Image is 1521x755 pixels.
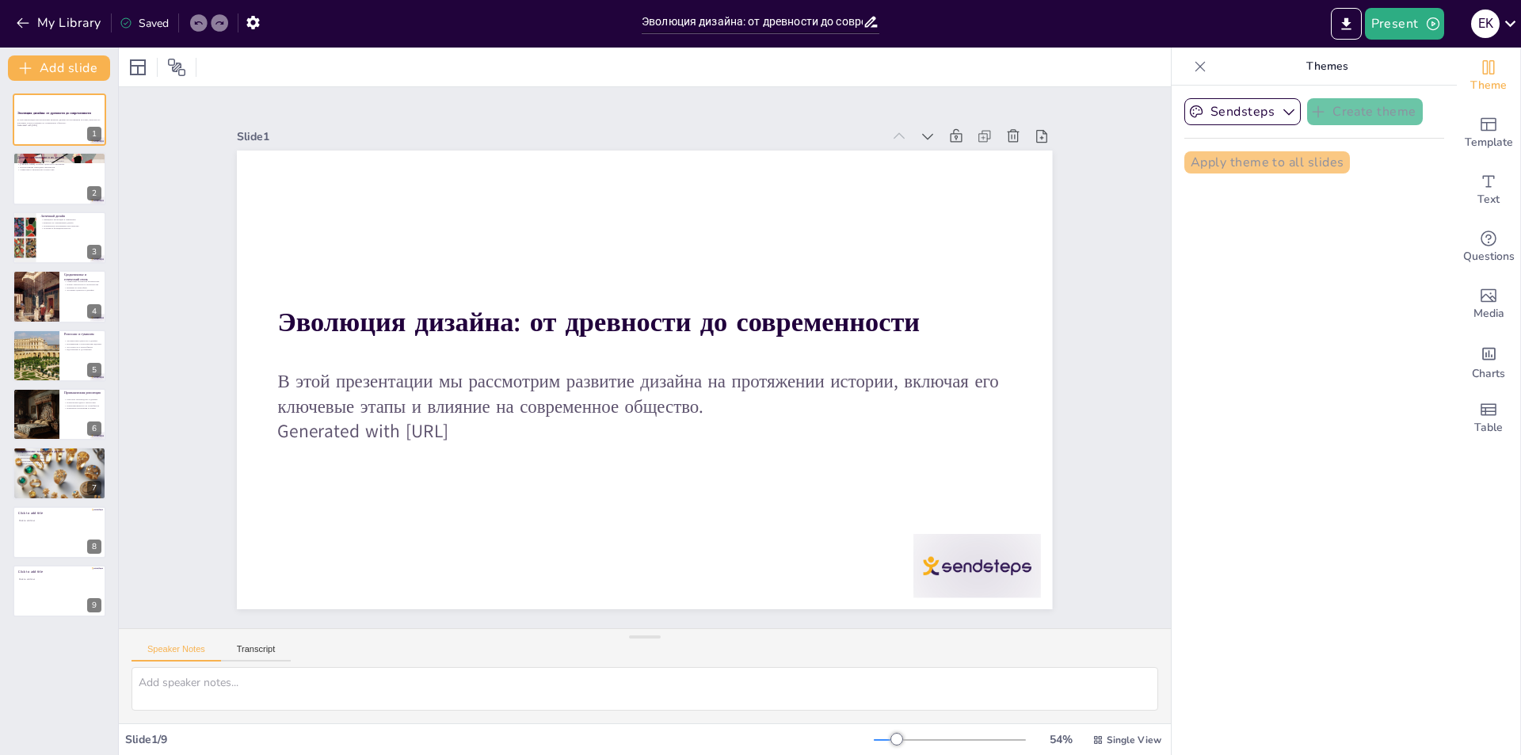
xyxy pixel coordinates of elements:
div: 2 [87,186,101,200]
div: Slide 1 [237,129,881,144]
span: Click to add text [19,578,35,581]
p: Themes [1213,48,1441,86]
p: Новые технологии в строительстве [64,284,101,287]
p: Generated with [URL] [278,419,1012,444]
p: Духовные ценности в дизайне [64,289,101,292]
div: Layout [125,55,151,80]
div: Add a table [1457,390,1520,447]
button: Apply theme to all slides [1184,151,1350,173]
div: Slide 1 / 9 [125,732,874,747]
div: 9 [13,565,106,617]
button: Present [1365,8,1444,40]
span: Media [1473,305,1504,322]
button: Create theme [1307,98,1423,125]
span: Position [167,58,186,77]
p: Эстетика и функциональность [40,227,101,230]
div: Add images, graphics, shapes or video [1457,276,1520,333]
p: Влияние на современный дизайн [40,221,101,224]
p: Современные тенденции в дизайне [17,450,101,455]
p: Изменение восприятия эстетики [64,407,101,410]
button: E K [1471,8,1500,40]
p: Влияние на атмосферу [64,286,101,289]
button: Sendsteps [1184,98,1301,125]
p: Многообразие областей дизайна [17,454,101,457]
p: Символизм готической архитектуры [64,280,101,284]
button: Add slide [8,55,110,81]
button: My Library [12,10,108,36]
div: https://cdn.sendsteps.com/images/logo/sendsteps_logo_white.pnghttps://cdn.sendsteps.com/images/lo... [13,212,106,264]
div: https://cdn.sendsteps.com/images/logo/sendsteps_logo_white.pnghttps://cdn.sendsteps.com/images/lo... [13,388,106,440]
p: В этой презентации мы рассмотрим развитие дизайна на протяжении истории, включая его ключевые эта... [17,119,101,124]
span: Table [1474,419,1503,437]
p: Человеческое восприятие пространства [40,224,101,227]
div: https://cdn.sendsteps.com/images/logo/sendsteps_logo_white.pnghttps://cdn.sendsteps.com/images/lo... [13,330,106,382]
p: Доступность и разнообразие [64,345,101,349]
p: Античный дизайн [40,214,101,219]
p: В этой презентации мы рассмотрим развитие дизайна на протяжении истории, включая его ключевые эта... [278,368,1012,419]
div: 6 [87,421,101,436]
div: https://cdn.sendsteps.com/images/logo/sendsteps_logo_white.pnghttps://cdn.sendsteps.com/images/lo... [13,152,106,204]
div: Change the overall theme [1457,48,1520,105]
span: Click to add text [19,519,35,522]
span: Charts [1472,365,1505,383]
p: Человеческие ценности в дизайне [64,339,101,342]
div: 8 [87,540,101,554]
p: Возвращение к классическим идеалам [64,342,101,345]
p: Древние цивилизации заложили основы дизайна [17,159,101,162]
strong: Эволюция дизайна: от древности до современности [278,304,921,341]
p: Новаторские идеи и технологии [64,401,101,404]
div: Add ready made slides [1457,105,1520,162]
p: Древние цивилизации и их дизайн [17,155,101,160]
p: Символика в архитектуре и искусстве [17,168,101,171]
p: Generated with [URL] [17,124,101,128]
span: Text [1477,191,1500,208]
span: Single View [1107,734,1161,746]
span: Click to add title [18,570,43,574]
div: 5 [87,363,101,377]
div: Add charts and graphs [1457,333,1520,390]
p: Промышленная революция [64,391,101,395]
p: Ренессанс и гуманизм [64,332,101,337]
div: 4 [87,304,101,318]
p: Ориентированность на потребителя [64,404,101,407]
div: 7 [87,481,101,495]
div: 3 [87,245,101,259]
button: Speaker Notes [132,644,221,662]
p: [PERSON_NAME] отражает ценности и верования [17,162,101,166]
div: 9 [87,598,101,612]
p: Принципы пропорций и симметрии [40,218,101,221]
button: Export to PowerPoint [1331,8,1362,40]
p: Массовое производство в дизайне [64,398,101,402]
p: Использование новых технологий [17,459,101,463]
p: Использование природных материалов [17,165,101,168]
button: Transcript [221,644,292,662]
span: Click to add title [18,510,43,515]
div: Saved [120,16,169,31]
div: Add text boxes [1457,162,1520,219]
div: 1 [87,127,101,141]
p: Средневековье и готический стиль [64,273,101,281]
div: Get real-time input from your audience [1457,219,1520,276]
div: 8 [13,506,106,559]
p: Вдохновение и достижения [64,348,101,351]
div: 7 [13,447,106,499]
div: 54 % [1042,732,1080,747]
strong: Эволюция дизайна: от древности до современности [17,111,91,115]
p: Функциональность и эстетика [17,463,101,466]
p: Экологическая устойчивость [17,457,101,460]
div: https://cdn.sendsteps.com/images/logo/sendsteps_logo_white.pnghttps://cdn.sendsteps.com/images/lo... [13,93,106,146]
span: Questions [1463,248,1515,265]
input: Insert title [642,10,863,33]
span: Template [1465,134,1513,151]
div: E K [1471,10,1500,38]
div: https://cdn.sendsteps.com/images/logo/sendsteps_logo_white.pnghttps://cdn.sendsteps.com/images/lo... [13,270,106,322]
span: Theme [1470,77,1507,94]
